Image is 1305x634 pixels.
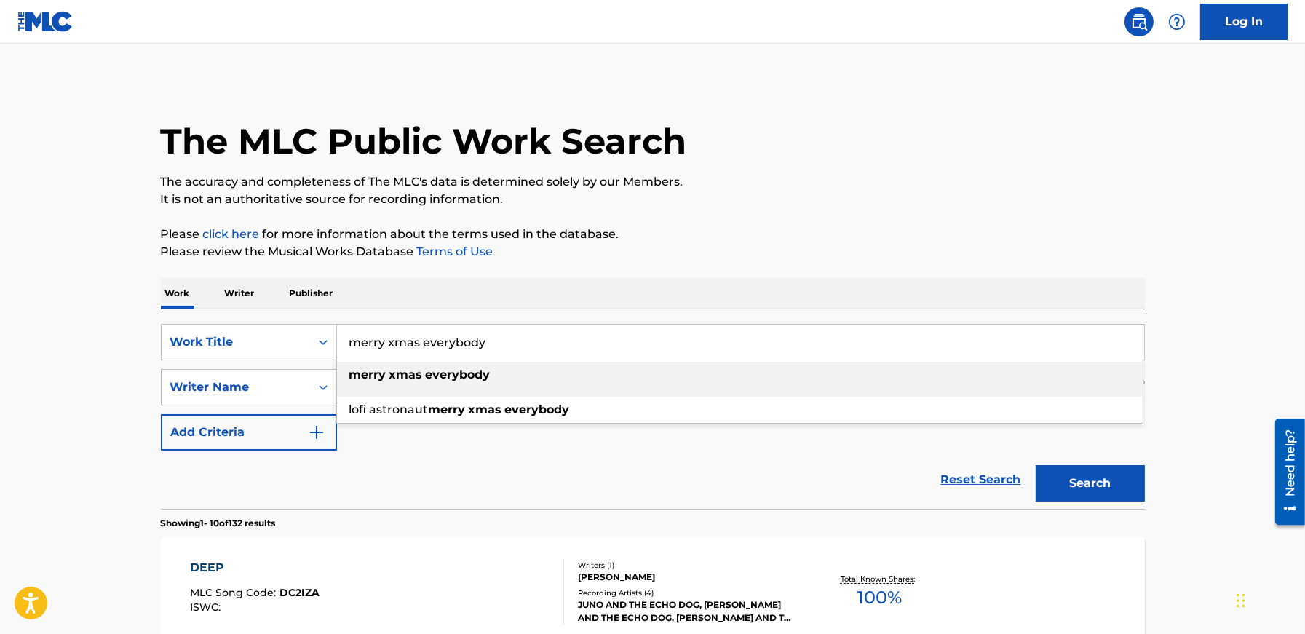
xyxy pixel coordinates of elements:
[505,403,570,416] strong: everybody
[17,11,74,32] img: MLC Logo
[578,560,798,571] div: Writers ( 1 )
[1162,7,1191,36] div: Help
[170,379,301,396] div: Writer Name
[426,368,491,381] strong: everybody
[161,243,1145,261] p: Please review the Musical Works Database
[578,587,798,598] div: Recording Artists ( 4 )
[161,278,194,309] p: Work
[1200,4,1288,40] a: Log In
[578,598,798,625] div: JUNO AND THE ECHO DOG, [PERSON_NAME] AND THE ECHO DOG, [PERSON_NAME] AND THE ECHO DOG, [PERSON_NA...
[221,278,259,309] p: Writer
[934,464,1028,496] a: Reset Search
[841,574,919,585] p: Total Known Shares:
[349,368,386,381] strong: merry
[190,601,224,614] span: ISWC :
[161,226,1145,243] p: Please for more information about the terms used in the database.
[308,424,325,441] img: 9d2ae6d4665cec9f34b9.svg
[389,368,423,381] strong: xmas
[1237,579,1245,622] div: Drag
[285,278,338,309] p: Publisher
[469,403,502,416] strong: xmas
[414,245,493,258] a: Terms of Use
[578,571,798,584] div: [PERSON_NAME]
[349,403,429,416] span: lofi astronaut
[1036,465,1145,502] button: Search
[161,119,687,163] h1: The MLC Public Work Search
[1264,413,1305,530] iframe: Resource Center
[161,414,337,451] button: Add Criteria
[161,324,1145,509] form: Search Form
[1168,13,1186,31] img: help
[161,517,276,530] p: Showing 1 - 10 of 132 results
[1232,564,1305,634] iframe: Chat Widget
[857,585,902,611] span: 100 %
[190,586,279,599] span: MLC Song Code :
[279,586,320,599] span: DC2IZA
[1130,13,1148,31] img: search
[190,559,320,576] div: DEEP
[161,173,1145,191] p: The accuracy and completeness of The MLC's data is determined solely by our Members.
[1124,7,1154,36] a: Public Search
[203,227,260,241] a: click here
[170,333,301,351] div: Work Title
[161,191,1145,208] p: It is not an authoritative source for recording information.
[429,403,466,416] strong: merry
